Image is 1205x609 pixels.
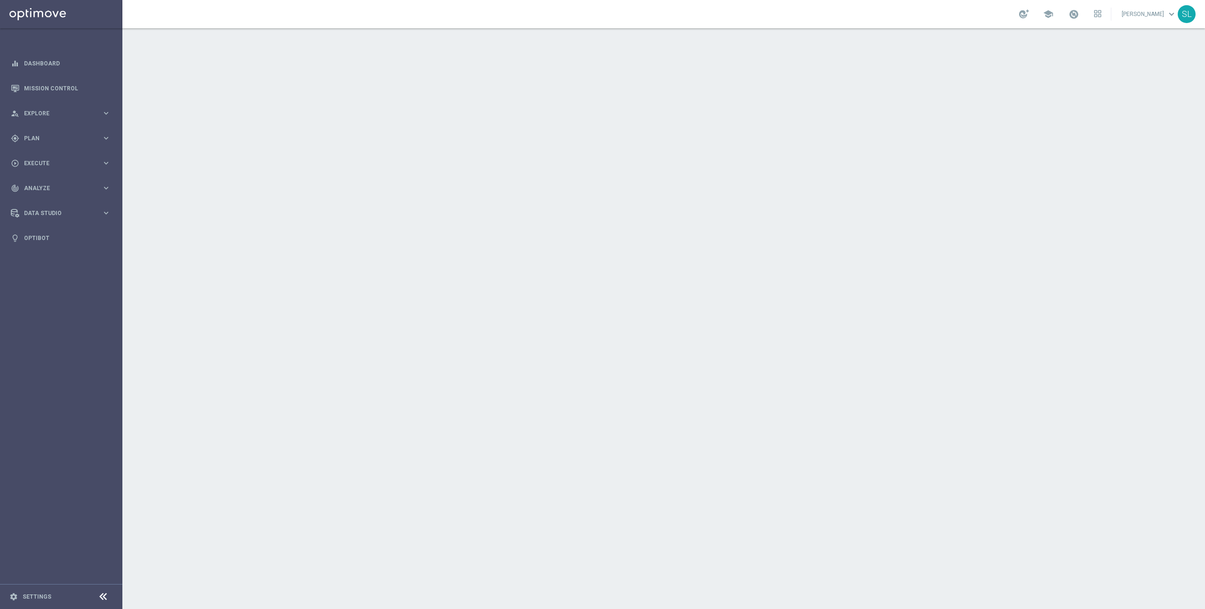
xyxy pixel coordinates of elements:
div: Data Studio [11,209,102,217]
button: lightbulb Optibot [10,234,111,242]
button: Mission Control [10,85,111,92]
span: Explore [24,111,102,116]
i: play_circle_outline [11,159,19,168]
div: Plan [11,134,102,143]
i: keyboard_arrow_right [102,109,111,118]
i: gps_fixed [11,134,19,143]
a: Mission Control [24,76,111,101]
div: Execute [11,159,102,168]
span: school [1043,9,1053,19]
button: gps_fixed Plan keyboard_arrow_right [10,135,111,142]
button: play_circle_outline Execute keyboard_arrow_right [10,160,111,167]
button: Data Studio keyboard_arrow_right [10,209,111,217]
span: Data Studio [24,210,102,216]
i: keyboard_arrow_right [102,159,111,168]
i: lightbulb [11,234,19,242]
a: Dashboard [24,51,111,76]
div: SL [1178,5,1196,23]
span: Plan [24,136,102,141]
div: Explore [11,109,102,118]
i: keyboard_arrow_right [102,208,111,217]
span: keyboard_arrow_down [1166,9,1177,19]
button: track_changes Analyze keyboard_arrow_right [10,184,111,192]
button: person_search Explore keyboard_arrow_right [10,110,111,117]
div: Optibot [11,225,111,250]
i: track_changes [11,184,19,192]
span: Analyze [24,185,102,191]
a: [PERSON_NAME]keyboard_arrow_down [1121,7,1178,21]
span: Execute [24,160,102,166]
i: keyboard_arrow_right [102,184,111,192]
button: equalizer Dashboard [10,60,111,67]
i: equalizer [11,59,19,68]
a: Optibot [24,225,111,250]
i: settings [9,593,18,601]
div: Dashboard [11,51,111,76]
a: Settings [23,594,51,600]
i: keyboard_arrow_right [102,134,111,143]
div: Analyze [11,184,102,192]
i: person_search [11,109,19,118]
div: Mission Control [11,76,111,101]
